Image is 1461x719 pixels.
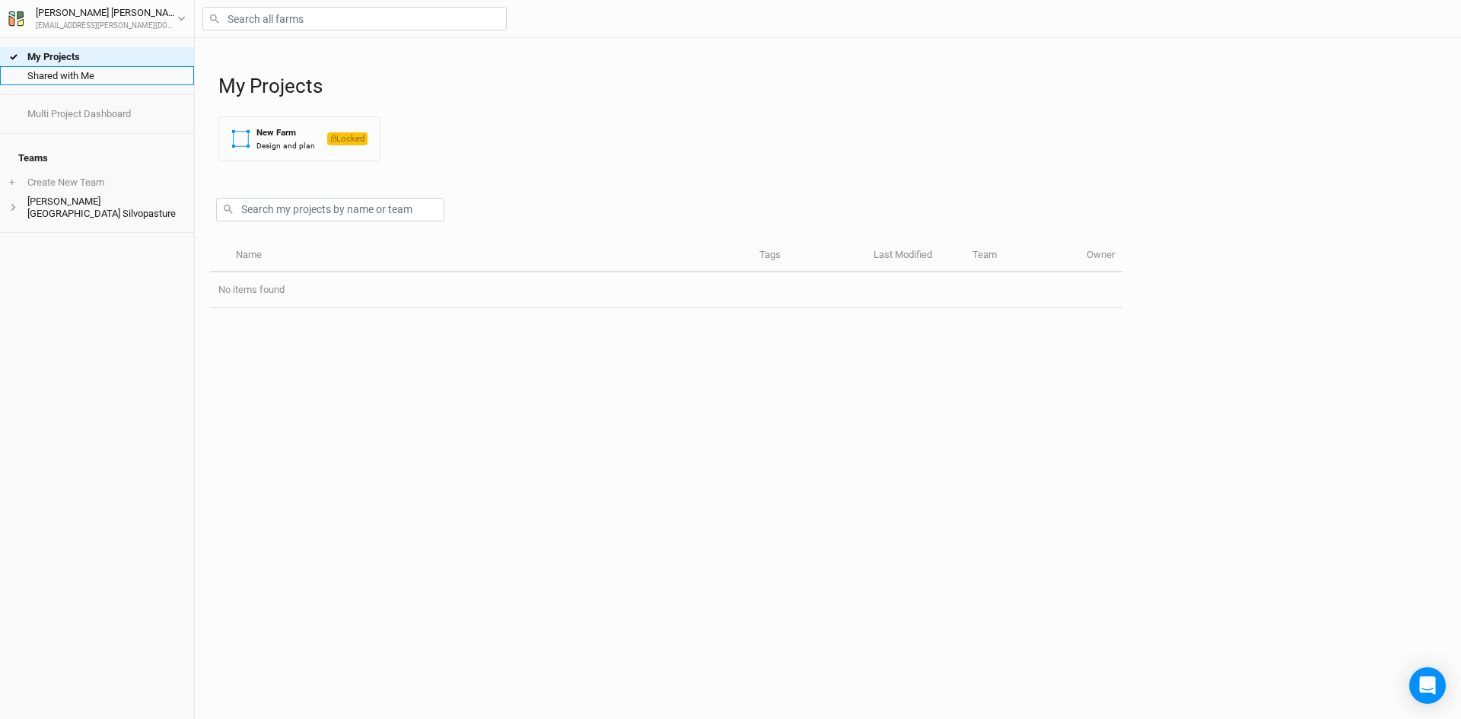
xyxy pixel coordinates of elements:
[964,240,1078,272] th: Team
[218,75,1446,98] h1: My Projects
[9,177,14,189] span: +
[9,143,185,173] h4: Teams
[202,7,507,30] input: Search all farms
[227,240,750,272] th: Name
[210,272,1123,308] td: No items found
[256,126,315,139] div: New Farm
[218,116,380,161] button: New FarmDesign and planLocked
[1078,240,1123,272] th: Owner
[36,21,177,32] div: [EMAIL_ADDRESS][PERSON_NAME][DOMAIN_NAME]
[865,240,964,272] th: Last Modified
[327,132,368,145] span: Locked
[216,198,444,221] input: Search my projects by name or team
[1409,667,1446,704] div: Open Intercom Messenger
[256,140,315,151] div: Design and plan
[36,5,177,21] div: [PERSON_NAME] [PERSON_NAME]
[751,240,865,272] th: Tags
[8,5,186,32] button: [PERSON_NAME] [PERSON_NAME][EMAIL_ADDRESS][PERSON_NAME][DOMAIN_NAME]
